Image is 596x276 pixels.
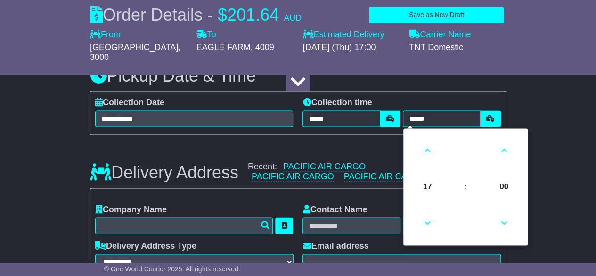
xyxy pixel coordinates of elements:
div: [DATE] (Thu) 17:00 [302,42,400,53]
a: PACIFIC AIR CARGO [344,172,426,182]
label: From [90,30,121,40]
button: Save as New Draft [369,7,504,23]
a: Decrement Minute [490,206,518,240]
span: [GEOGRAPHIC_DATA] [90,42,178,52]
label: Estimated Delivery [302,30,400,40]
label: To [196,30,216,40]
label: Collection time [302,98,372,108]
td: : [449,171,482,203]
span: Pick Minute [491,174,517,200]
a: Decrement Hour [414,206,441,240]
a: PACIFIC AIR CARGO [252,172,334,182]
span: 201.64 [227,5,279,25]
a: Increment Minute [490,134,518,167]
span: © One World Courier 2025. All rights reserved. [104,265,240,273]
h3: Delivery Address [90,163,238,182]
label: Collection Date [95,98,164,108]
label: Carrier Name [409,30,471,40]
h3: Pickup Date & Time [90,67,506,85]
div: Recent: [248,162,436,182]
div: Order Details - [90,5,302,25]
span: , 3000 [90,42,180,62]
label: Company Name [95,205,167,215]
label: Contact Name [302,205,367,215]
label: Delivery Address Type [95,241,196,251]
a: PACIFIC AIR CARGO [283,162,366,172]
span: $ [218,5,227,25]
span: Pick Hour [415,174,440,200]
label: Email address [302,241,368,251]
span: AUD [284,13,302,23]
span: , 4009 [251,42,274,52]
a: Increment Hour [414,134,441,167]
span: EAGLE FARM [196,42,251,52]
div: TNT Domestic [409,42,506,53]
